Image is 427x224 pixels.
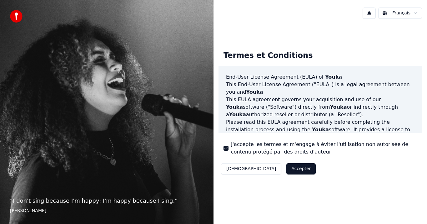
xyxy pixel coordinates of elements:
span: Youka [229,112,246,117]
h3: End-User License Agreement (EULA) of [226,73,414,81]
span: Youka [246,89,263,95]
span: Youka [325,74,342,80]
div: Termes et Conditions [219,46,318,66]
img: youka [10,10,23,23]
p: This EULA agreement governs your acquisition and use of our software ("Software") directly from o... [226,96,414,118]
p: This End-User License Agreement ("EULA") is a legal agreement between you and [226,81,414,96]
span: Youka [226,104,243,110]
span: Youka [330,104,347,110]
span: Youka [312,127,329,133]
button: [DEMOGRAPHIC_DATA] [221,163,281,175]
footer: [PERSON_NAME] [10,208,203,214]
p: “ I don't sing because I'm happy; I'm happy because I sing. ” [10,196,203,205]
button: Accepter [286,163,316,175]
label: J'accepte les termes et m'engage à éviter l'utilisation non autorisée de contenu protégé par des ... [231,141,417,156]
p: Please read this EULA agreement carefully before completing the installation process and using th... [226,118,414,148]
